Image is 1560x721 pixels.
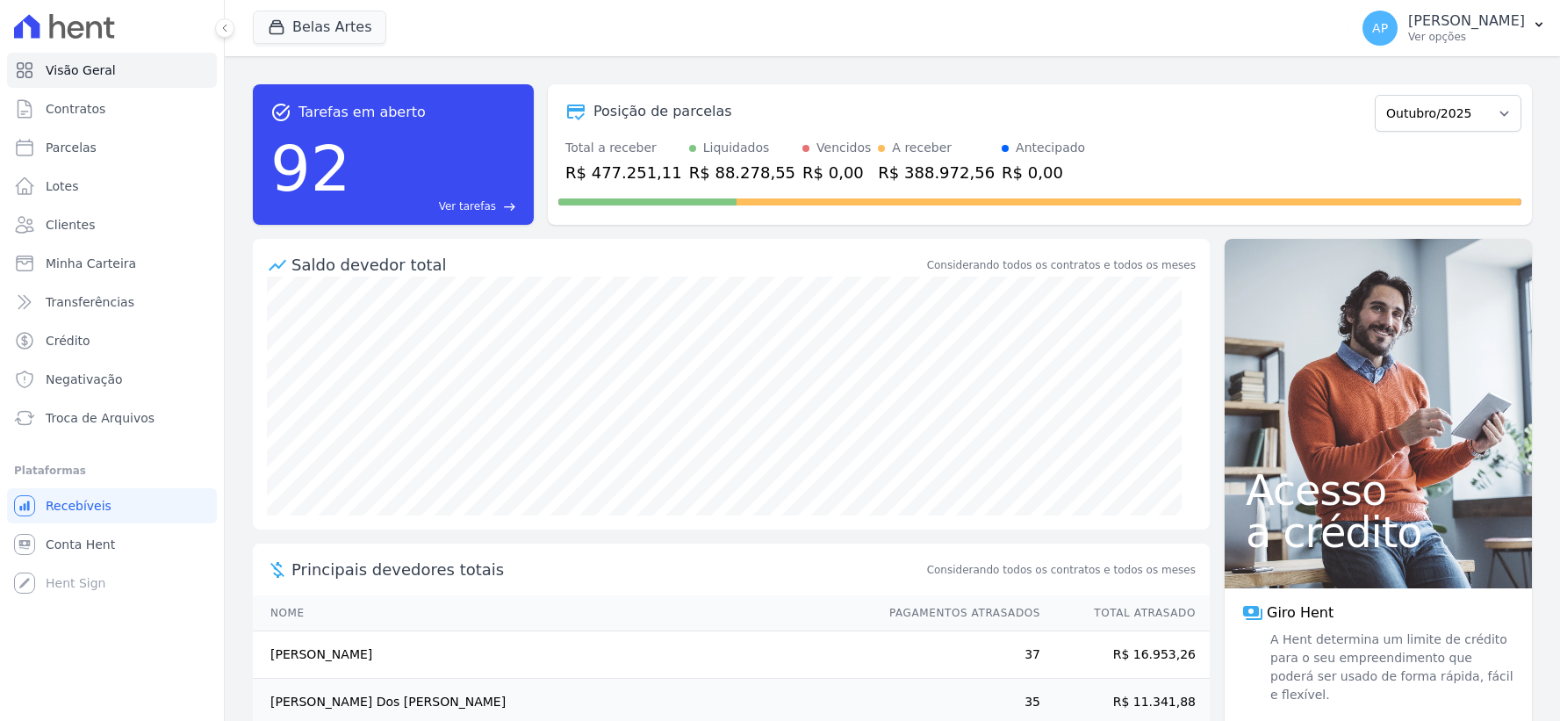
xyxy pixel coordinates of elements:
[46,139,97,156] span: Parcelas
[892,139,952,157] div: A receber
[7,400,217,436] a: Troca de Arquivos
[703,139,770,157] div: Liquidados
[7,362,217,397] a: Negativação
[7,246,217,281] a: Minha Carteira
[1408,30,1525,44] p: Ver opções
[46,293,134,311] span: Transferências
[7,323,217,358] a: Crédito
[1372,22,1388,34] span: AP
[1002,161,1085,184] div: R$ 0,00
[565,161,682,184] div: R$ 477.251,11
[298,102,426,123] span: Tarefas em aberto
[7,488,217,523] a: Recebíveis
[270,102,291,123] span: task_alt
[873,595,1041,631] th: Pagamentos Atrasados
[7,53,217,88] a: Visão Geral
[439,198,496,214] span: Ver tarefas
[1041,595,1210,631] th: Total Atrasado
[7,130,217,165] a: Parcelas
[873,631,1041,679] td: 37
[593,101,732,122] div: Posição de parcelas
[46,255,136,272] span: Minha Carteira
[1246,469,1511,511] span: Acesso
[291,253,924,277] div: Saldo devedor total
[1408,12,1525,30] p: [PERSON_NAME]
[253,11,386,44] button: Belas Artes
[358,198,516,214] a: Ver tarefas east
[565,139,682,157] div: Total a receber
[46,100,105,118] span: Contratos
[291,558,924,581] span: Principais devedores totais
[878,161,995,184] div: R$ 388.972,56
[46,177,79,195] span: Lotes
[1016,139,1085,157] div: Antecipado
[1267,602,1334,624] span: Giro Hent
[46,61,116,79] span: Visão Geral
[46,332,90,350] span: Crédito
[1246,511,1511,553] span: a crédito
[1348,4,1560,53] button: AP [PERSON_NAME] Ver opções
[270,123,351,214] div: 92
[253,631,873,679] td: [PERSON_NAME]
[689,161,795,184] div: R$ 88.278,55
[802,161,871,184] div: R$ 0,00
[7,169,217,204] a: Lotes
[46,409,155,427] span: Troca de Arquivos
[816,139,871,157] div: Vencidos
[927,257,1196,273] div: Considerando todos os contratos e todos os meses
[7,527,217,562] a: Conta Hent
[7,207,217,242] a: Clientes
[927,562,1196,578] span: Considerando todos os contratos e todos os meses
[7,91,217,126] a: Contratos
[46,536,115,553] span: Conta Hent
[503,200,516,213] span: east
[7,285,217,320] a: Transferências
[1267,631,1514,704] span: A Hent determina um limite de crédito para o seu empreendimento que poderá ser usado de forma ráp...
[46,497,111,515] span: Recebíveis
[46,216,95,234] span: Clientes
[14,460,210,481] div: Plataformas
[46,371,123,388] span: Negativação
[253,595,873,631] th: Nome
[1041,631,1210,679] td: R$ 16.953,26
